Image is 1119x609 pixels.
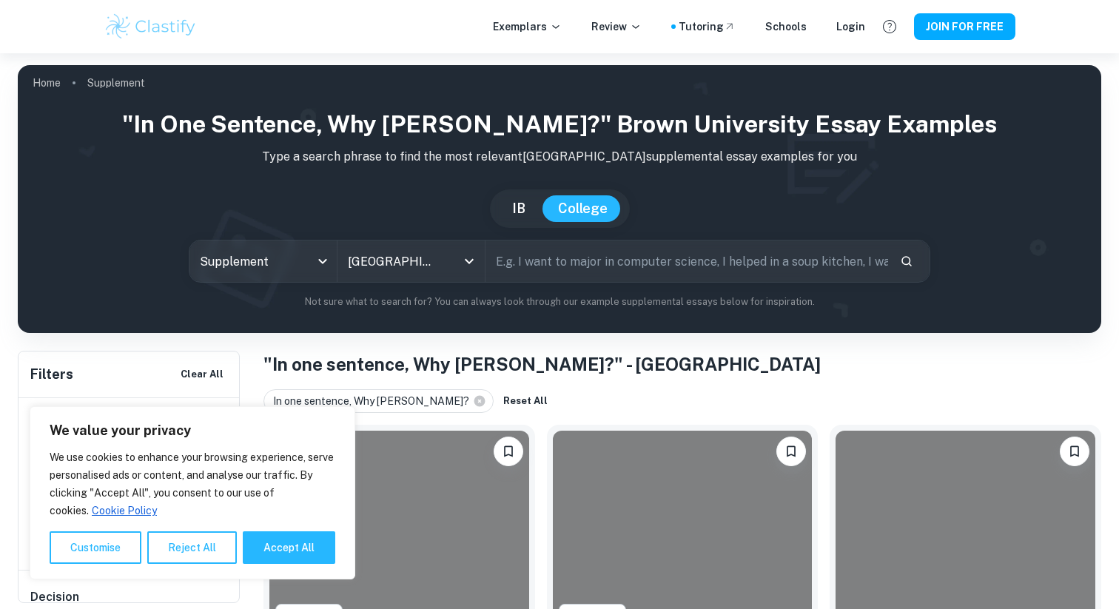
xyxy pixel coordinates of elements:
button: Please log in to bookmark exemplars [1060,437,1089,466]
button: Help and Feedback [877,14,902,39]
div: In one sentence, Why [PERSON_NAME]? [263,389,494,413]
div: Supplement [189,240,337,282]
p: We use cookies to enhance your browsing experience, serve personalised ads or content, and analys... [50,448,335,519]
button: College [543,195,622,222]
button: Accept All [243,531,335,564]
button: Clear All [177,363,227,386]
p: Exemplars [493,18,562,35]
h6: Decision [30,588,229,606]
button: Open [459,251,480,272]
h1: "In one sentence, Why [PERSON_NAME]?" Brown University Essay Examples [30,107,1089,142]
a: Schools [765,18,807,35]
a: Cookie Policy [91,504,158,517]
p: Supplement [87,75,145,91]
button: JOIN FOR FREE [914,13,1015,40]
p: Type a search phrase to find the most relevant [GEOGRAPHIC_DATA] supplemental essay examples for you [30,148,1089,166]
a: Tutoring [679,18,736,35]
button: Please log in to bookmark exemplars [776,437,806,466]
div: We value your privacy [30,406,355,579]
input: E.g. I want to major in computer science, I helped in a soup kitchen, I want to join the debate t... [485,240,888,282]
p: We value your privacy [50,422,335,440]
p: Not sure what to search for? You can always look through our example supplemental essays below fo... [30,295,1089,309]
button: Reset All [500,390,551,412]
button: IB [497,195,540,222]
img: Clastify logo [104,12,198,41]
p: Review [591,18,642,35]
a: Login [836,18,865,35]
a: Home [33,73,61,93]
button: Reject All [147,531,237,564]
img: profile cover [18,65,1101,333]
button: Customise [50,531,141,564]
h6: Filters [30,364,73,385]
span: In one sentence, Why [PERSON_NAME]? [273,393,476,409]
button: Search [894,249,919,274]
h1: "In one sentence, Why [PERSON_NAME]?" - [GEOGRAPHIC_DATA] [263,351,1101,377]
button: Please log in to bookmark exemplars [494,437,523,466]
